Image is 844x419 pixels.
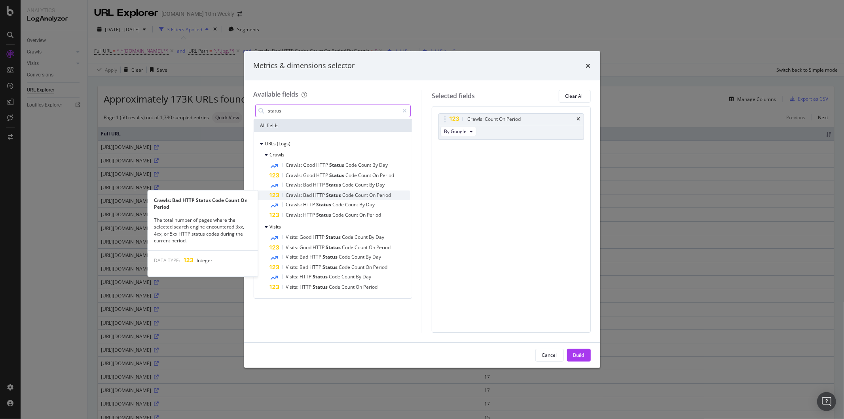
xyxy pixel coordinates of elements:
span: Crawls [270,151,285,158]
span: Status [330,172,346,179]
div: Metrics & dimensions selector [254,61,355,71]
div: Build [573,352,584,358]
span: Status [326,192,343,198]
div: modal [244,51,600,368]
span: HTTP [313,234,326,240]
span: By [369,234,376,240]
div: Cancel [542,352,557,358]
span: On [370,192,377,198]
span: Crawls: [286,201,303,208]
button: By Google [440,127,476,136]
span: HTTP [310,264,323,270]
span: By [373,162,379,168]
span: Period [364,284,378,290]
span: Period [377,192,391,198]
span: Status [330,162,346,168]
span: Code [339,264,352,270]
span: Count [345,211,360,218]
span: Bad [303,181,313,188]
span: Count [342,284,356,290]
span: Code [346,162,358,168]
span: Visits: [286,284,300,290]
span: On [356,284,364,290]
span: Visits: [286,244,300,251]
span: Period [380,172,394,179]
span: Code [333,201,345,208]
div: Crawls: Count On Period [467,115,521,123]
button: Build [567,349,591,362]
span: On [360,211,367,218]
span: Status [313,273,329,280]
span: Visits [270,223,281,230]
span: Visits: [286,234,300,240]
span: By [370,181,376,188]
span: Visits: [286,253,300,260]
span: Code [342,234,355,240]
button: Cancel [535,349,564,362]
span: Good [300,244,313,251]
span: (Logs) [277,140,291,147]
div: All fields [254,119,412,132]
span: Code [342,244,355,251]
span: Crawls: [286,192,303,198]
span: Crawls: [286,181,303,188]
span: Status [326,244,342,251]
span: Bad [300,264,310,270]
div: Available fields [254,90,299,99]
span: Status [326,181,343,188]
span: HTTP [313,192,326,198]
span: Count [355,181,370,188]
span: Code [333,211,345,218]
span: Day [379,162,388,168]
span: Visits: [286,264,300,270]
span: Code [339,253,352,260]
div: The total number of pages where the selected search engine encountered 3xx, 4xx, or 5xx HTTP stat... [148,217,258,244]
span: On [373,172,380,179]
span: Good [300,234,313,240]
span: By [366,253,373,260]
div: Selected fields [432,91,475,101]
span: Day [376,181,385,188]
span: Good [303,162,317,168]
span: Code [346,172,358,179]
span: Day [376,234,385,240]
span: Code [329,284,342,290]
span: Status [317,201,333,208]
span: Count [355,192,370,198]
span: Count [358,172,373,179]
span: HTTP [313,181,326,188]
span: Crawls: [286,211,303,218]
span: HTTP [313,244,326,251]
div: Clear All [565,93,584,99]
span: HTTP [317,162,330,168]
input: Search by field name [267,105,399,117]
span: Count [358,162,373,168]
span: Count [352,253,366,260]
span: Status [313,284,329,290]
span: Code [329,273,342,280]
span: HTTP [300,273,313,280]
span: Good [303,172,317,179]
span: Period [377,244,391,251]
span: Day [366,201,375,208]
span: URLs [265,140,277,147]
span: Period [374,264,388,270]
span: Code [343,192,355,198]
button: Clear All [559,90,591,103]
span: On [366,264,374,270]
span: Count [352,264,366,270]
span: Status [323,253,339,260]
span: HTTP [303,211,317,218]
span: Count [342,273,356,280]
span: HTTP [300,284,313,290]
span: HTTP [303,201,317,208]
span: Bad [303,192,313,198]
span: Day [363,273,372,280]
span: HTTP [317,172,330,179]
span: Count [355,234,369,240]
span: Period [367,211,381,218]
div: times [577,117,580,122]
span: By [360,201,366,208]
span: Crawls: [286,172,303,179]
span: Code [343,181,355,188]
